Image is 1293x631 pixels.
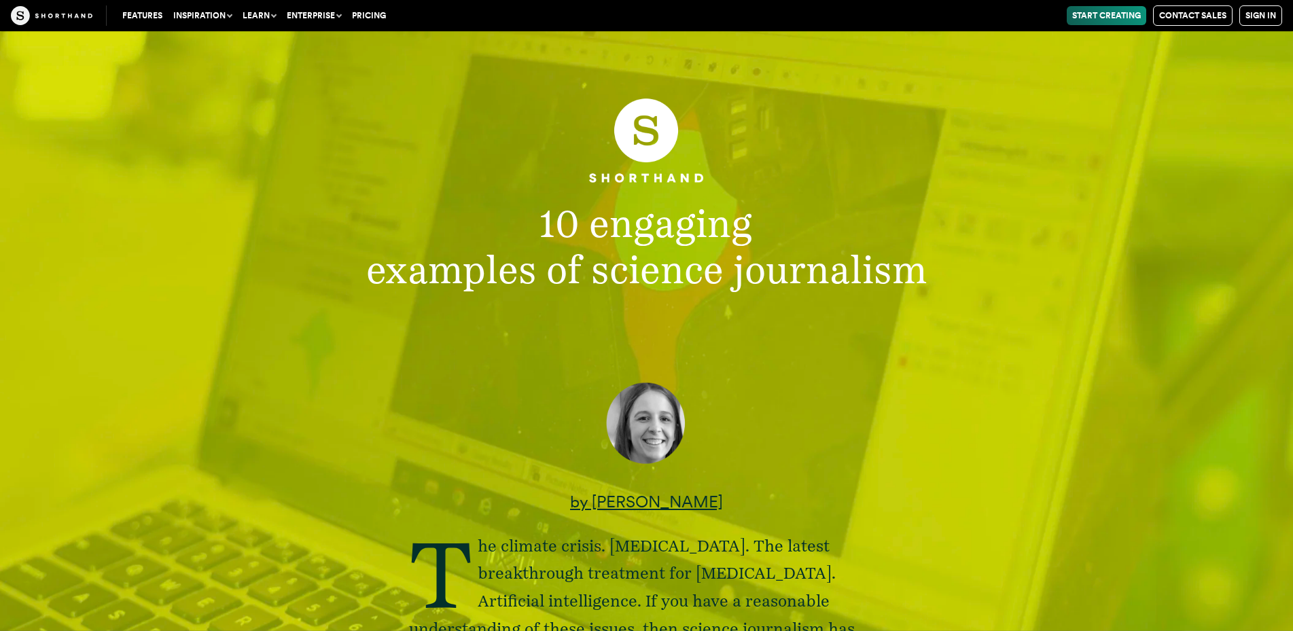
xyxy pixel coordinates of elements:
[117,6,168,25] a: Features
[570,492,723,511] a: by [PERSON_NAME]
[205,201,1088,293] h2: 10 engaging examples of science journalism
[1067,6,1146,25] a: Start Creating
[1153,5,1233,26] a: Contact Sales
[237,6,281,25] button: Learn
[281,6,347,25] button: Enterprise
[11,6,92,25] img: The Craft
[1239,5,1282,26] a: Sign in
[347,6,391,25] a: Pricing
[168,6,237,25] button: Inspiration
